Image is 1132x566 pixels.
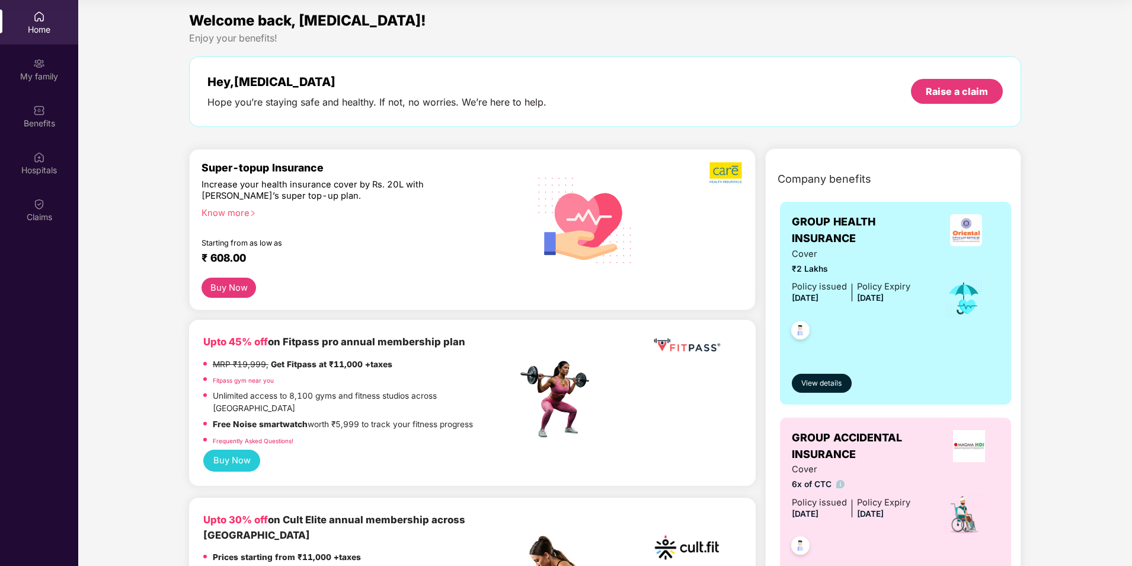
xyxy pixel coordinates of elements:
[651,334,722,356] img: fppp.png
[792,478,910,491] span: 6x of CTC
[792,463,910,476] span: Cover
[792,293,818,303] span: [DATE]
[213,390,517,415] p: Unlimited access to 8,100 gyms and fitness studios across [GEOGRAPHIC_DATA]
[792,263,910,276] span: ₹2 Lakhs
[33,104,45,116] img: svg+xml;base64,PHN2ZyBpZD0iQmVuZWZpdHMiIHhtbG5zPSJodHRwOi8vd3d3LnczLm9yZy8yMDAwL3N2ZyIgd2lkdGg9Ij...
[945,279,983,318] img: icon
[213,552,361,562] strong: Prices starting from ₹11,000 +taxes
[202,208,510,216] div: Know more
[517,358,600,441] img: fpp.png
[786,533,815,562] img: svg+xml;base64,PHN2ZyB4bWxucz0iaHR0cDovL3d3dy53My5vcmcvMjAwMC9zdmciIHdpZHRoPSI0OC45NDMiIGhlaWdodD...
[202,252,506,266] div: ₹ 608.00
[203,336,465,348] b: on Fitpass pro annual membership plan
[944,494,984,535] img: icon
[203,336,268,348] b: Upto 45% off
[786,317,815,346] img: svg+xml;base64,PHN2ZyB4bWxucz0iaHR0cDovL3d3dy53My5vcmcvMjAwMC9zdmciIHdpZHRoPSI0OC45NDMiIGhlaWdodD...
[950,214,982,246] img: insurerLogo
[857,509,884,519] span: [DATE]
[792,496,847,510] div: Policy issued
[202,179,466,202] div: Increase your health insurance cover by Rs. 20L with [PERSON_NAME]’s super top-up plan.
[857,496,910,510] div: Policy Expiry
[213,377,274,384] a: Fitpass gym near you
[792,430,939,463] span: GROUP ACCIDENTAL INSURANCE
[836,480,845,489] img: info
[709,161,743,184] img: b5dec4f62d2307b9de63beb79f102df3.png
[203,514,465,541] b: on Cult Elite annual membership across [GEOGRAPHIC_DATA]
[33,151,45,163] img: svg+xml;base64,PHN2ZyBpZD0iSG9zcGl0YWxzIiB4bWxucz0iaHR0cDovL3d3dy53My5vcmcvMjAwMC9zdmciIHdpZHRoPS...
[792,214,933,247] span: GROUP HEALTH INSURANCE
[213,418,473,431] p: worth ₹5,999 to track your fitness progress
[207,75,546,89] div: Hey, [MEDICAL_DATA]
[778,171,871,187] span: Company benefits
[202,278,256,298] button: Buy Now
[857,293,884,303] span: [DATE]
[202,161,517,174] div: Super-topup Insurance
[792,509,818,519] span: [DATE]
[189,12,426,29] span: Welcome back, [MEDICAL_DATA]!
[213,419,308,429] strong: Free Noise smartwatch
[207,96,546,109] div: Hope you’re staying safe and healthy. If not, no worries. We’re here to help.
[250,210,256,217] span: right
[792,247,910,261] span: Cover
[189,32,1021,44] div: Enjoy your benefits!
[271,360,392,369] strong: Get Fitpass at ₹11,000 +taxes
[203,450,260,472] button: Buy Now
[33,198,45,210] img: svg+xml;base64,PHN2ZyBpZD0iQ2xhaW0iIHhtbG5zPSJodHRwOi8vd3d3LnczLm9yZy8yMDAwL3N2ZyIgd2lkdGg9IjIwIi...
[213,360,268,369] del: MRP ₹19,999,
[801,378,842,389] span: View details
[953,430,985,462] img: insurerLogo
[33,58,45,69] img: svg+xml;base64,PHN2ZyB3aWR0aD0iMjAiIGhlaWdodD0iMjAiIHZpZXdCb3g9IjAgMCAyMCAyMCIgZmlsbD0ibm9uZSIgeG...
[926,85,988,98] div: Raise a claim
[33,11,45,23] img: svg+xml;base64,PHN2ZyBpZD0iSG9tZSIgeG1sbnM9Imh0dHA6Ly93d3cudzMub3JnLzIwMDAvc3ZnIiB3aWR0aD0iMjAiIG...
[792,280,847,294] div: Policy issued
[202,239,467,247] div: Starting from as low as
[203,514,268,526] b: Upto 30% off
[857,280,910,294] div: Policy Expiry
[213,437,293,444] a: Frequently Asked Questions!
[529,162,642,277] img: svg+xml;base64,PHN2ZyB4bWxucz0iaHR0cDovL3d3dy53My5vcmcvMjAwMC9zdmciIHhtbG5zOnhsaW5rPSJodHRwOi8vd3...
[792,374,852,393] button: View details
